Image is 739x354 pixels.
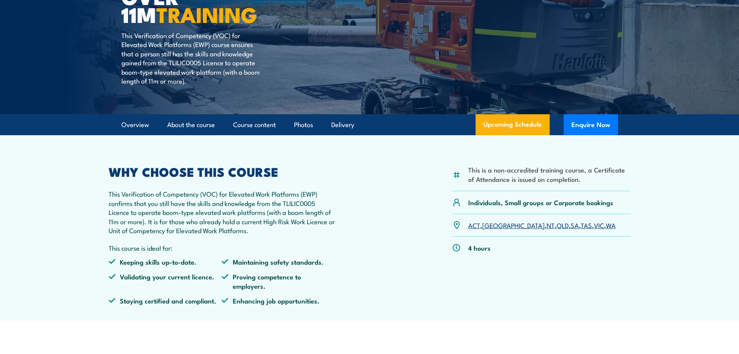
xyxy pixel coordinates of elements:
li: Enhancing job opportunities. [222,296,335,305]
li: Maintaining safety standards. [222,257,335,266]
a: ACT [468,220,480,230]
h2: WHY CHOOSE THIS COURSE [109,166,335,177]
a: Delivery [331,115,354,135]
button: Enquire Now [564,114,618,135]
li: Validating your current licence. [109,272,222,290]
a: SA [571,220,579,230]
a: VIC [594,220,604,230]
a: QLD [557,220,569,230]
li: Keeping skills up-to-date. [109,257,222,266]
li: Proving competence to employers. [222,272,335,290]
a: About the course [167,115,215,135]
p: Individuals, Small groups or Corporate bookings [468,198,613,207]
a: Course content [233,115,276,135]
p: This Verification of Competency (VOC) for Elevated Work Platforms (EWP) confirms that you still h... [109,189,335,235]
p: This course is ideal for: [109,243,335,252]
p: , , , , , , , [468,221,616,230]
a: NT [547,220,555,230]
a: WA [606,220,616,230]
a: Photos [294,115,313,135]
li: Staying certified and compliant. [109,296,222,305]
p: This Verification of Competency (VOC) for Elevated Work Platforms (EWP) course ensures that a per... [121,31,263,85]
a: Overview [121,115,149,135]
a: Upcoming Schedule [476,114,550,135]
a: [GEOGRAPHIC_DATA] [482,220,545,230]
li: This is a non-accredited training course, a Certificate of Attendance is issued on completion. [468,165,631,183]
a: TAS [581,220,592,230]
p: 4 hours [468,243,491,252]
